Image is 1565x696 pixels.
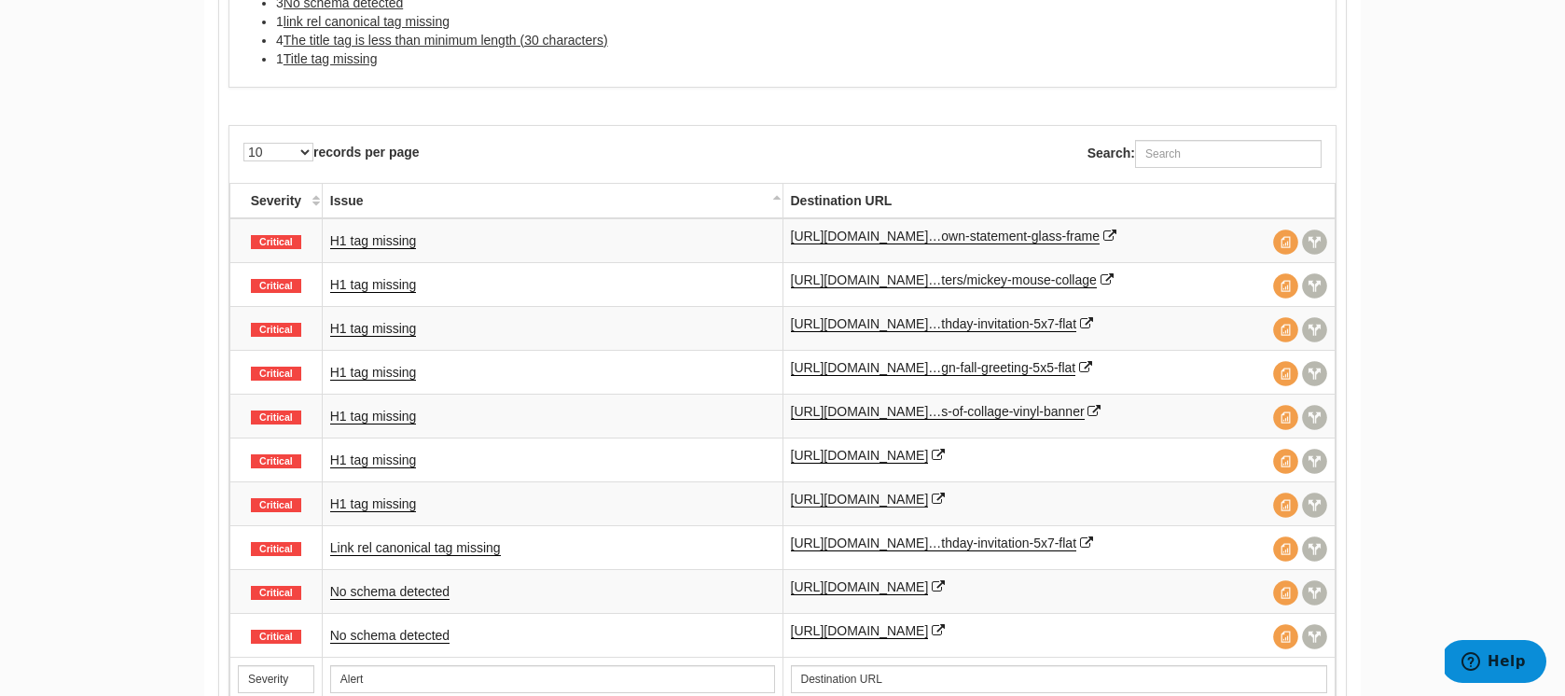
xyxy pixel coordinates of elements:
span: The title tag is less than minimum length (30 characters) [284,33,608,48]
a: H1 tag missing [330,277,417,293]
input: Search: [1135,140,1322,168]
a: [URL][DOMAIN_NAME]…s-of-collage-vinyl-banner [791,404,1085,420]
span: Critical [251,279,301,294]
span: View headers [1302,230,1327,255]
span: View headers [1302,361,1327,386]
span: Critical [251,235,301,250]
li: 1 [276,12,1326,31]
a: H1 tag missing [330,321,417,337]
a: [URL][DOMAIN_NAME]…ters/mickey-mouse-collage [791,272,1097,288]
input: Search [791,665,1328,693]
span: View headers [1302,449,1327,474]
span: link rel canonical tag missing [284,14,450,29]
input: Search [330,665,775,693]
a: [URL][DOMAIN_NAME]…thday-invitation-5x7-flat [791,316,1077,332]
a: Link rel canonical tag missing [330,540,501,556]
li: 1 [276,49,1326,68]
a: No schema detected [330,628,450,644]
span: View source [1273,361,1298,386]
a: [URL][DOMAIN_NAME] [791,623,929,639]
span: Critical [251,498,301,513]
input: Search [238,665,314,693]
span: Critical [251,323,301,338]
a: H1 tag missing [330,452,417,468]
a: H1 tag missing [330,496,417,512]
th: Severity: activate to sort column ascending [230,183,323,218]
a: [URL][DOMAIN_NAME]…thday-invitation-5x7-flat [791,536,1077,551]
span: View source [1273,536,1298,562]
label: records per page [243,143,420,161]
span: Title tag missing [284,51,378,66]
th: Destination URL [782,183,1336,218]
span: View source [1273,273,1298,299]
span: View headers [1302,273,1327,299]
a: No schema detected [330,584,450,600]
span: View source [1273,230,1298,255]
span: Critical [251,367,301,382]
th: Issue: activate to sort column descending [322,183,782,218]
span: Critical [251,542,301,557]
span: View source [1273,317,1298,342]
span: View headers [1302,317,1327,342]
a: [URL][DOMAIN_NAME] [791,492,929,508]
span: View source [1273,449,1298,474]
a: H1 tag missing [330,409,417,425]
select: records per page [243,143,313,161]
span: View source [1273,624,1298,649]
span: View headers [1302,405,1327,430]
span: View headers [1302,580,1327,606]
span: Critical [251,630,301,645]
span: View headers [1302,624,1327,649]
span: View source [1273,580,1298,606]
a: H1 tag missing [330,365,417,381]
span: View headers [1302,493,1327,518]
iframe: Opens a widget where you can find more information [1445,640,1546,687]
a: H1 tag missing [330,233,417,249]
span: View source [1273,405,1298,430]
span: View headers [1302,536,1327,562]
a: [URL][DOMAIN_NAME]…gn-fall-greeting-5x5-flat [791,360,1076,376]
span: Critical [251,411,301,425]
a: [URL][DOMAIN_NAME] [791,448,929,464]
a: [URL][DOMAIN_NAME]…own-statement-glass-frame [791,229,1100,244]
span: Critical [251,454,301,469]
li: 4 [276,31,1326,49]
a: [URL][DOMAIN_NAME] [791,579,929,595]
span: View source [1273,493,1298,518]
label: Search: [1087,140,1322,168]
span: Critical [251,586,301,601]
